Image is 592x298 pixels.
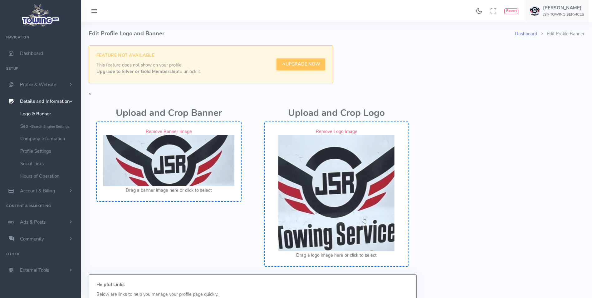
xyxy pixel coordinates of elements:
[20,219,46,225] span: Ads & Posts
[278,135,394,251] img: Current Logo
[20,82,56,88] span: Profile & Website
[20,50,43,57] span: Dashboard
[16,132,81,145] a: Company Information
[16,107,81,120] a: Logo & Banner
[96,282,409,287] h5: Helpful Links
[296,252,377,259] button: Drag a logo image here or click to select
[515,31,537,37] a: Dashboard
[96,68,178,75] strong: Upgrade to Silver or Gold Membership
[96,62,201,75] p: This feature does not show on your profile. to unlock it.
[96,291,409,298] p: Below are links to help you manage your profile page quickly.
[126,187,212,194] button: Drag a banner image here or click to select
[276,58,325,70] a: Upgrade Now
[16,157,81,170] a: Social Links
[16,170,81,182] a: Hours of Operation
[16,145,81,157] a: Profile Settings
[20,188,55,194] span: Account & Billing
[31,124,70,129] small: Search Engine Settings
[20,267,49,273] span: External Tools
[146,128,192,135] a: Remove Banner Image
[103,135,235,186] img: Current Banner
[543,5,584,10] h5: [PERSON_NAME]
[504,8,518,14] button: Report
[96,53,201,58] h4: Feature Not Available
[537,31,585,37] li: Edit Profile Banner
[316,128,357,135] a: Remove Logo Image
[96,108,242,118] h2: Upload and Crop Banner
[16,120,81,132] a: Seo -Search Engine Settings
[20,236,44,242] span: Community
[89,22,515,45] h4: Edit Profile Logo and Banner
[543,12,584,17] h6: JSR TOWING SERVICES
[20,98,70,105] span: Details and Information
[20,2,62,28] img: logo
[530,6,540,16] img: user-image
[264,108,409,118] h2: Upload and Crop Logo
